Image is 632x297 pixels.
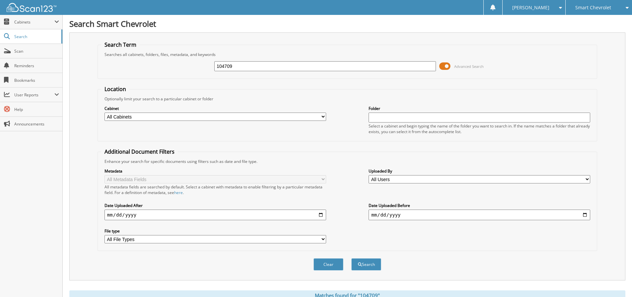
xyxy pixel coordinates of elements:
[575,6,611,10] span: Smart Chevrolet
[512,6,549,10] span: [PERSON_NAME]
[101,85,129,93] legend: Location
[7,3,56,12] img: scan123-logo-white.svg
[369,210,590,220] input: end
[14,63,59,69] span: Reminders
[369,203,590,208] label: Date Uploaded Before
[14,92,54,98] span: User Reports
[101,159,594,164] div: Enhance your search for specific documents using filters such as date and file type.
[101,52,594,57] div: Searches all cabinets, folders, files, metadata, and keywords
[369,106,590,111] label: Folder
[105,184,326,195] div: All metadata fields are searched by default. Select a cabinet with metadata to enable filtering b...
[101,41,140,48] legend: Search Term
[105,168,326,174] label: Metadata
[454,64,484,69] span: Advanced Search
[174,190,183,195] a: here
[14,19,54,25] span: Cabinets
[105,228,326,234] label: File type
[14,48,59,54] span: Scan
[369,168,590,174] label: Uploaded By
[14,107,59,112] span: Help
[105,210,326,220] input: start
[14,121,59,127] span: Announcements
[101,148,178,155] legend: Additional Document Filters
[69,18,625,29] h1: Search Smart Chevrolet
[105,106,326,111] label: Cabinet
[369,123,590,134] div: Select a cabinet and begin typing the name of the folder you want to search in. If the name match...
[105,203,326,208] label: Date Uploaded After
[14,77,59,83] span: Bookmarks
[101,96,594,102] div: Optionally limit your search to a particular cabinet or folder
[314,258,343,271] button: Clear
[351,258,381,271] button: Search
[14,34,58,39] span: Search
